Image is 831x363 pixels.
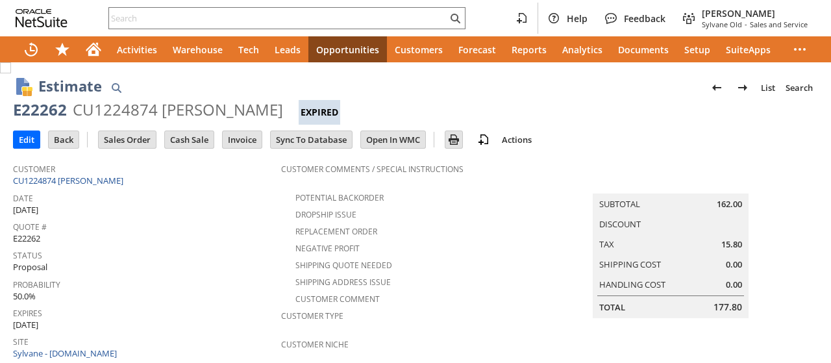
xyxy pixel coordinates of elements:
[295,243,360,254] a: Negative Profit
[562,44,602,56] span: Analytics
[13,164,55,175] a: Customer
[709,80,725,95] img: Previous
[13,261,47,273] span: Proposal
[295,226,377,237] a: Replacement Order
[599,301,625,313] a: Total
[13,319,38,331] span: [DATE]
[281,339,349,350] a: Customer Niche
[271,131,352,148] input: Sync To Database
[49,131,79,148] input: Back
[684,44,710,56] span: Setup
[230,36,267,62] a: Tech
[445,131,462,148] input: Print
[16,36,47,62] a: Recent Records
[387,36,451,62] a: Customers
[78,36,109,62] a: Home
[281,310,343,321] a: Customer Type
[267,36,308,62] a: Leads
[735,80,750,95] img: Next
[599,279,665,290] a: Handling Cost
[275,44,301,56] span: Leads
[13,99,67,120] div: E22262
[567,12,588,25] span: Help
[718,36,778,62] a: SuiteApps
[750,19,808,29] span: Sales and Service
[784,36,815,62] div: More menus
[554,36,610,62] a: Analytics
[109,10,447,26] input: Search
[610,36,676,62] a: Documents
[16,9,68,27] svg: logo
[702,7,808,19] span: [PERSON_NAME]
[295,294,380,305] a: Customer Comment
[726,279,742,291] span: 0.00
[13,250,42,261] a: Status
[504,36,554,62] a: Reports
[299,100,340,125] div: Expired
[512,44,547,56] span: Reports
[86,42,101,57] svg: Home
[599,238,614,250] a: Tax
[109,36,165,62] a: Activities
[281,164,464,175] a: Customer Comments / Special Instructions
[73,99,283,120] div: CU1224874 [PERSON_NAME]
[624,12,665,25] span: Feedback
[721,238,742,251] span: 15.80
[13,193,33,204] a: Date
[780,77,818,98] a: Search
[295,192,384,203] a: Potential Backorder
[395,44,443,56] span: Customers
[13,175,127,186] a: CU1224874 [PERSON_NAME]
[117,44,157,56] span: Activities
[99,131,156,148] input: Sales Order
[55,42,70,57] svg: Shortcuts
[13,347,120,359] a: Sylvane - [DOMAIN_NAME]
[713,301,742,314] span: 177.80
[108,80,124,95] img: Quick Find
[745,19,747,29] span: -
[676,36,718,62] a: Setup
[316,44,379,56] span: Opportunities
[23,42,39,57] svg: Recent Records
[13,232,40,245] span: E22262
[593,173,749,194] caption: Summary
[238,44,259,56] span: Tech
[295,260,392,271] a: Shipping Quote Needed
[447,10,463,26] svg: Search
[458,44,496,56] span: Forecast
[13,290,36,303] span: 50.0%
[726,44,771,56] span: SuiteApps
[165,36,230,62] a: Warehouse
[223,131,262,148] input: Invoice
[599,198,640,210] a: Subtotal
[618,44,669,56] span: Documents
[13,308,42,319] a: Expires
[38,75,102,97] h1: Estimate
[173,44,223,56] span: Warehouse
[451,36,504,62] a: Forecast
[599,218,641,230] a: Discount
[361,131,425,148] input: Open In WMC
[599,258,661,270] a: Shipping Cost
[756,77,780,98] a: List
[14,131,40,148] input: Edit
[702,19,742,29] span: Sylvane Old
[13,221,47,232] a: Quote #
[13,336,29,347] a: Site
[717,198,742,210] span: 162.00
[497,134,537,145] a: Actions
[476,132,491,147] img: add-record.svg
[13,279,60,290] a: Probability
[308,36,387,62] a: Opportunities
[47,36,78,62] div: Shortcuts
[13,204,38,216] span: [DATE]
[446,132,462,147] img: Print
[295,209,356,220] a: Dropship Issue
[295,277,391,288] a: Shipping Address Issue
[165,131,214,148] input: Cash Sale
[726,258,742,271] span: 0.00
